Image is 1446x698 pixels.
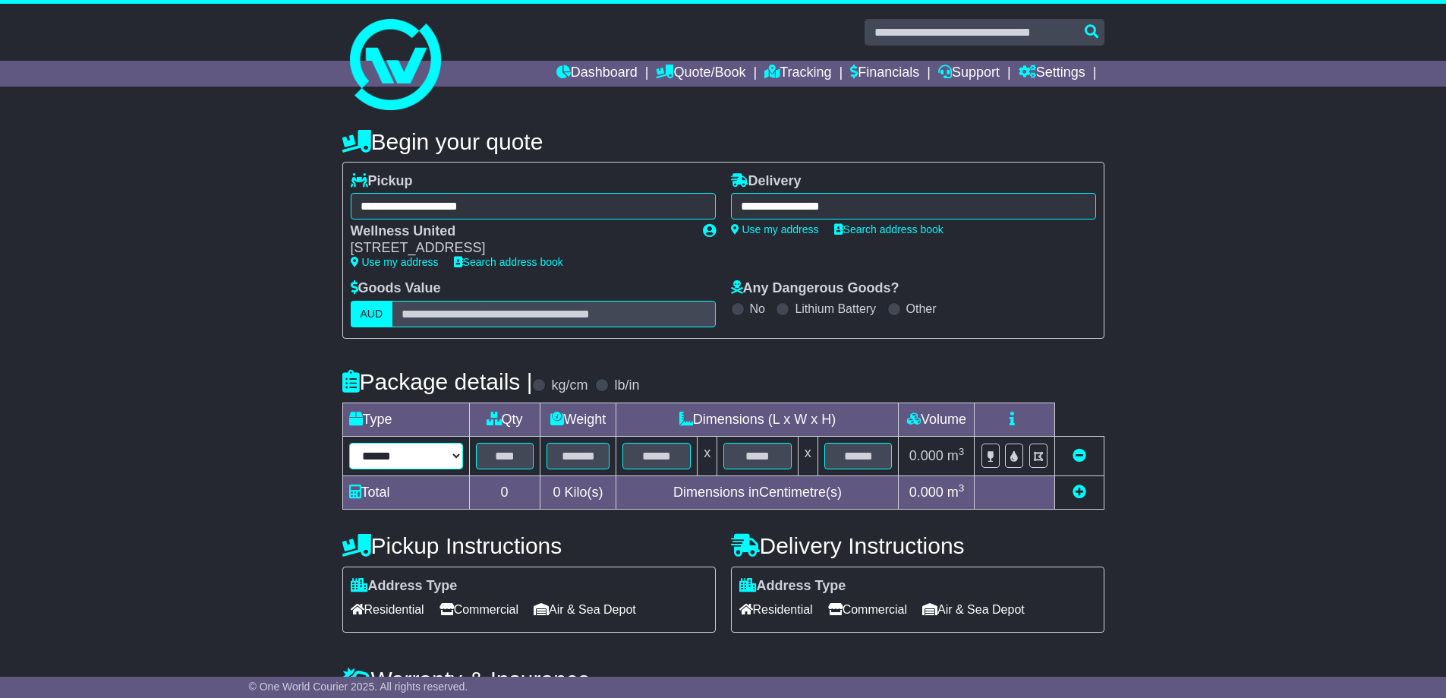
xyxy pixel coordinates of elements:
[731,280,899,297] label: Any Dangerous Goods?
[351,173,413,190] label: Pickup
[906,302,937,316] label: Other
[947,448,965,463] span: m
[351,223,688,240] div: Wellness United
[947,485,965,500] span: m
[938,61,1000,87] a: Support
[959,482,965,494] sup: 3
[351,578,458,595] label: Address Type
[351,256,439,268] a: Use my address
[249,681,468,693] span: © One World Courier 2025. All rights reserved.
[922,598,1025,621] span: Air & Sea Depot
[553,485,560,500] span: 0
[850,61,919,87] a: Financials
[909,448,944,463] span: 0.000
[899,403,975,436] td: Volume
[656,61,745,87] a: Quote/Book
[739,598,813,621] span: Residential
[731,533,1104,558] h4: Delivery Instructions
[795,302,876,316] label: Lithium Battery
[551,377,588,394] label: kg/cm
[540,403,616,436] td: Weight
[342,475,469,509] td: Total
[342,129,1104,154] h4: Begin your quote
[534,598,636,621] span: Air & Sea Depot
[540,475,616,509] td: Kilo(s)
[556,61,638,87] a: Dashboard
[616,403,899,436] td: Dimensions (L x W x H)
[1019,61,1085,87] a: Settings
[342,403,469,436] td: Type
[1073,485,1086,500] a: Add new item
[614,377,639,394] label: lb/in
[342,369,533,394] h4: Package details |
[616,475,899,509] td: Dimensions in Centimetre(s)
[469,475,540,509] td: 0
[828,598,907,621] span: Commercial
[351,301,393,327] label: AUD
[698,436,717,475] td: x
[439,598,518,621] span: Commercial
[909,485,944,500] span: 0.000
[351,598,424,621] span: Residential
[764,61,831,87] a: Tracking
[351,240,688,257] div: [STREET_ADDRESS]
[342,667,1104,692] h4: Warranty & Insurance
[750,302,765,316] label: No
[351,280,441,297] label: Goods Value
[469,403,540,436] td: Qty
[834,223,944,235] a: Search address book
[731,173,802,190] label: Delivery
[342,533,716,558] h4: Pickup Instructions
[731,223,819,235] a: Use my address
[1073,448,1086,463] a: Remove this item
[959,446,965,457] sup: 3
[454,256,563,268] a: Search address book
[798,436,818,475] td: x
[739,578,846,595] label: Address Type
